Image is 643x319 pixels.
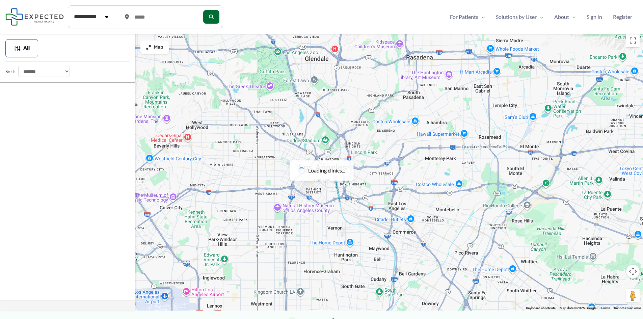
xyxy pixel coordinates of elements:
span: Map data ©2025 Google [560,306,596,310]
span: Sign In [587,12,602,22]
span: Map [154,45,163,50]
button: All [5,39,38,57]
img: Expected Healthcare Logo - side, dark font, small [5,8,64,25]
span: Solutions by User [496,12,537,22]
a: Report a map error [614,306,641,310]
a: Solutions by UserMenu Toggle [490,12,549,22]
span: Menu Toggle [537,12,543,22]
span: All [23,46,30,51]
img: Filter [14,45,21,52]
a: AboutMenu Toggle [549,12,581,22]
a: Register [608,12,638,22]
span: For Patients [450,12,478,22]
a: Terms (opens in new tab) [600,306,610,310]
button: Keyboard shortcuts [526,306,556,311]
button: Map [140,41,169,54]
label: Sort: [5,67,16,76]
span: Register [613,12,632,22]
span: Menu Toggle [569,12,576,22]
button: Drag Pegman onto the map to open Street View [626,289,640,302]
button: Map camera controls [626,265,640,278]
button: Toggle fullscreen view [626,34,640,47]
span: About [554,12,569,22]
a: Sign In [581,12,608,22]
a: For PatientsMenu Toggle [445,12,490,22]
img: Maximize [146,45,151,50]
span: Loading clinics... [308,165,345,176]
span: Menu Toggle [478,12,485,22]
